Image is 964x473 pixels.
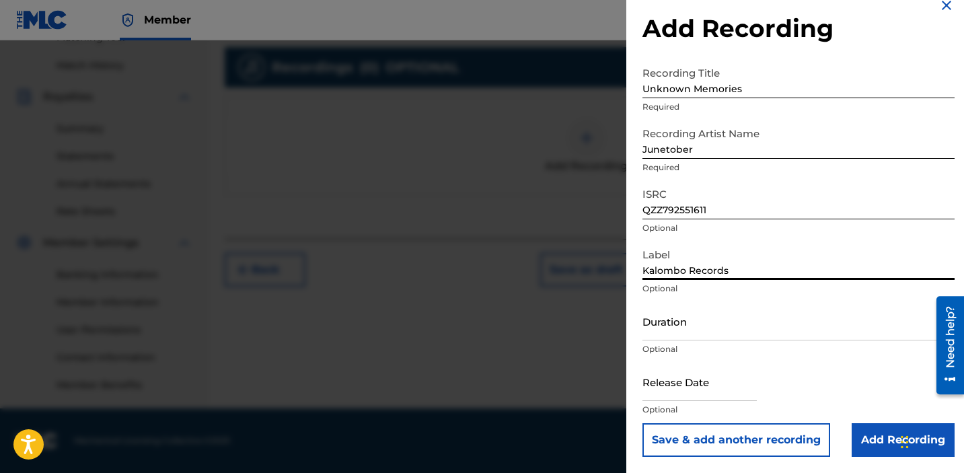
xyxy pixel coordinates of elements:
[120,12,136,28] img: Top Rightsholder
[901,422,909,462] div: Drag
[642,161,955,174] p: Required
[642,222,955,234] p: Optional
[642,283,955,295] p: Optional
[642,343,955,355] p: Optional
[642,13,955,44] h2: Add Recording
[852,423,955,457] input: Add Recording
[144,12,191,28] span: Member
[642,423,830,457] button: Save & add another recording
[642,404,955,416] p: Optional
[897,408,964,473] iframe: Chat Widget
[642,101,955,113] p: Required
[926,291,964,400] iframe: Resource Center
[16,10,68,30] img: MLC Logo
